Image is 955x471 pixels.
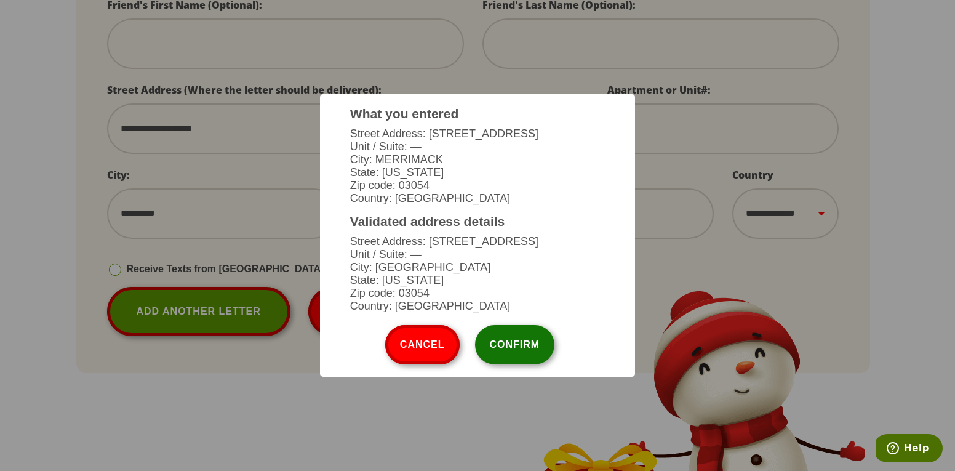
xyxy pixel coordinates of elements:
[350,127,605,140] li: Street Address: [STREET_ADDRESS]
[350,300,605,313] li: Country: [GEOGRAPHIC_DATA]
[350,153,605,166] li: City: MERRIMACK
[350,235,605,248] li: Street Address: [STREET_ADDRESS]
[350,214,605,229] h3: Validated address details
[350,107,605,121] h3: What you entered
[475,325,555,364] button: Confirm
[350,166,605,179] li: State: [US_STATE]
[350,179,605,192] li: Zip code: 03054
[350,248,605,261] li: Unit / Suite: —
[350,261,605,274] li: City: [GEOGRAPHIC_DATA]
[385,325,460,364] button: Cancel
[876,434,943,465] iframe: Opens a widget where you can find more information
[350,274,605,287] li: State: [US_STATE]
[350,287,605,300] li: Zip code: 03054
[350,192,605,205] li: Country: [GEOGRAPHIC_DATA]
[350,140,605,153] li: Unit / Suite: —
